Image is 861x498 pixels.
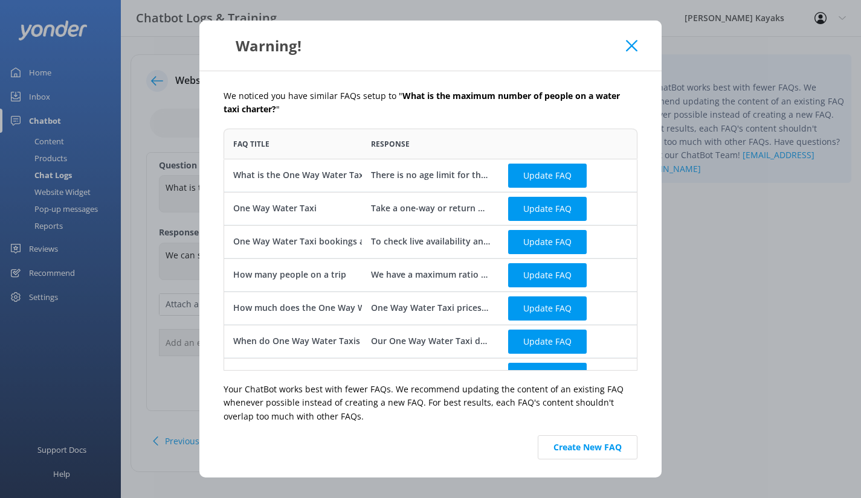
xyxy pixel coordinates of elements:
div: row [224,225,637,258]
div: row [224,258,637,292]
p: Your ChatBot works best with fewer FAQs. We recommend updating the content of an existing FAQ whe... [224,383,637,423]
div: row [224,292,637,325]
div: Our One Way Water Taxi departures include 8.30 AM, 11.15 AM & 1.30 PM from [GEOGRAPHIC_DATA]. Our... [371,334,491,348]
div: What is the One Way Water Taxi age limit [233,168,404,182]
div: When do One Way Water Taxis depart [233,334,390,348]
button: Update FAQ [508,296,587,320]
p: We noticed you have similar FAQs setup to " " [224,89,637,117]
div: To check live availability and book your one way water taxi, visit [URL][DOMAIN_NAME]. To book a ... [371,235,491,248]
div: Great Walk Express Totaranui to [GEOGRAPHIC_DATA] [233,368,456,381]
div: Take a one-way or return water taxi trip to explore the [PERSON_NAME][GEOGRAPHIC_DATA]. A short w... [371,202,491,215]
div: row [224,192,637,225]
div: grid [224,159,637,370]
div: How much does the One Way Water Taxi cost [233,301,422,314]
b: What is the maximum number of people on a water taxi charter? [224,90,620,115]
button: Update FAQ [508,329,587,353]
button: Close [626,40,637,52]
div: Catch a water taxi at the end of your walk back to [GEOGRAPHIC_DATA]. This is a great way to see ... [371,368,491,381]
div: One Way Water Taxi prices start from $58 per person. Please not that each one way water taxi is p... [371,301,491,314]
span: Response [371,138,410,150]
div: How many people on a trip [233,268,346,281]
div: row [224,358,637,391]
div: One Way Water Taxi bookings and availability [233,235,422,248]
button: Update FAQ [508,163,587,187]
button: Create New FAQ [538,435,637,459]
button: Update FAQ [508,263,587,287]
button: Update FAQ [508,363,587,387]
div: There is no age limit for the One Way Water Taxis. Kids under the age of [DEMOGRAPHIC_DATA] need ... [371,168,491,182]
div: One Way Water Taxi [233,202,317,215]
span: FAQ Title [233,138,269,150]
div: Warning! [224,36,626,56]
div: We have a maximum ratio of 1 guide and up to 10 clients. We also offer custom tours if you prefer... [371,268,491,281]
button: Update FAQ [508,229,587,254]
div: row [224,159,637,192]
button: Update FAQ [508,196,587,220]
div: row [224,325,637,358]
